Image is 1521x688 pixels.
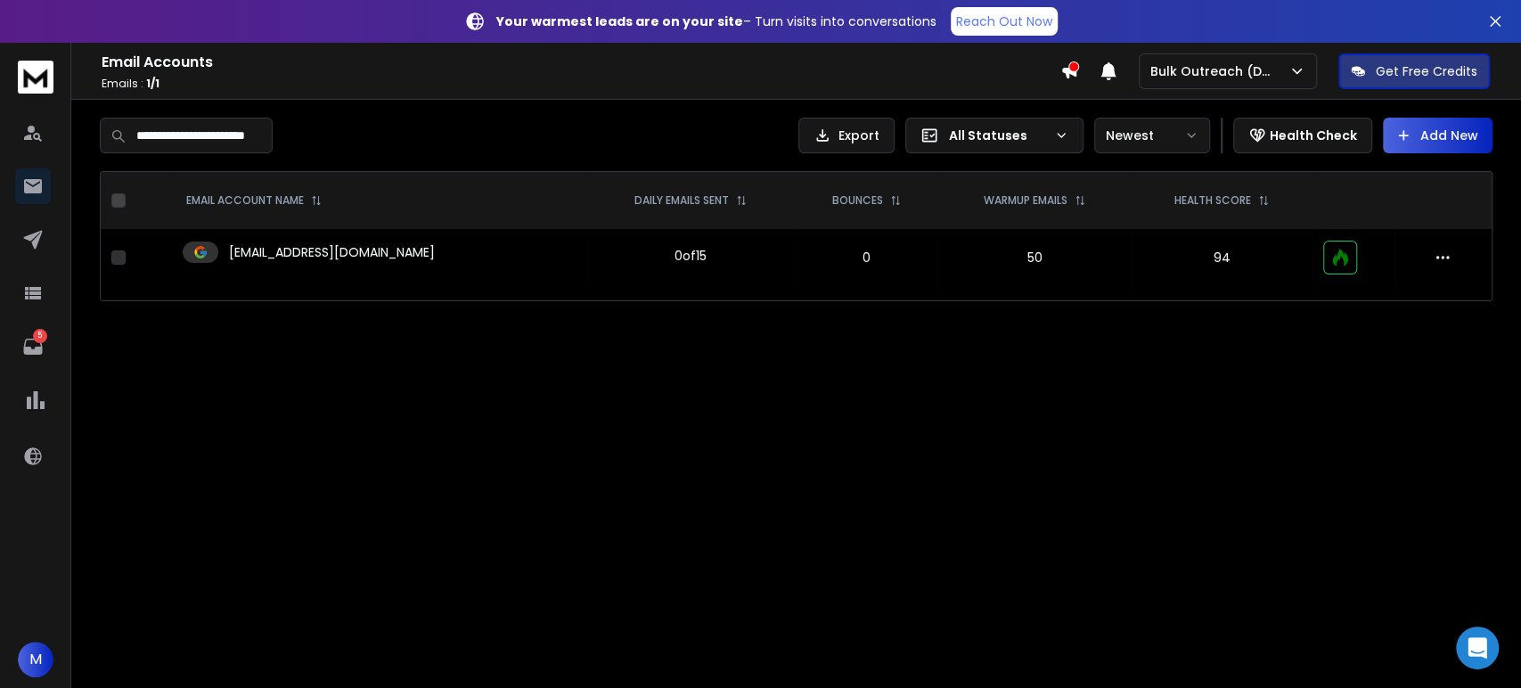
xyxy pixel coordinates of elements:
button: Newest [1094,118,1210,153]
span: 1 / 1 [146,76,159,91]
p: HEALTH SCORE [1174,193,1251,208]
button: M [18,642,53,677]
strong: Your warmest leads are on your site [496,12,743,30]
p: – Turn visits into conversations [496,12,936,30]
p: [EMAIL_ADDRESS][DOMAIN_NAME] [229,243,435,261]
div: Open Intercom Messenger [1456,627,1499,669]
p: WARMUP EMAILS [984,193,1067,208]
a: Reach Out Now [951,7,1058,36]
a: 5 [15,329,51,364]
p: BOUNCES [832,193,883,208]
button: Export [798,118,895,153]
p: Emails : [102,77,1060,91]
p: Health Check [1270,127,1357,144]
button: Health Check [1233,118,1372,153]
h1: Email Accounts [102,52,1060,73]
p: All Statuses [949,127,1047,144]
button: Get Free Credits [1338,53,1490,89]
td: 94 [1131,229,1312,286]
p: 0 [805,249,928,266]
p: DAILY EMAILS SENT [634,193,729,208]
p: Get Free Credits [1376,62,1477,80]
div: EMAIL ACCOUNT NAME [186,193,322,208]
p: Bulk Outreach (DWS) [1150,62,1288,80]
div: 0 of 15 [675,247,707,265]
button: Add New [1383,118,1492,153]
td: 50 [938,229,1131,286]
img: logo [18,61,53,94]
p: Reach Out Now [956,12,1052,30]
p: 5 [33,329,47,343]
